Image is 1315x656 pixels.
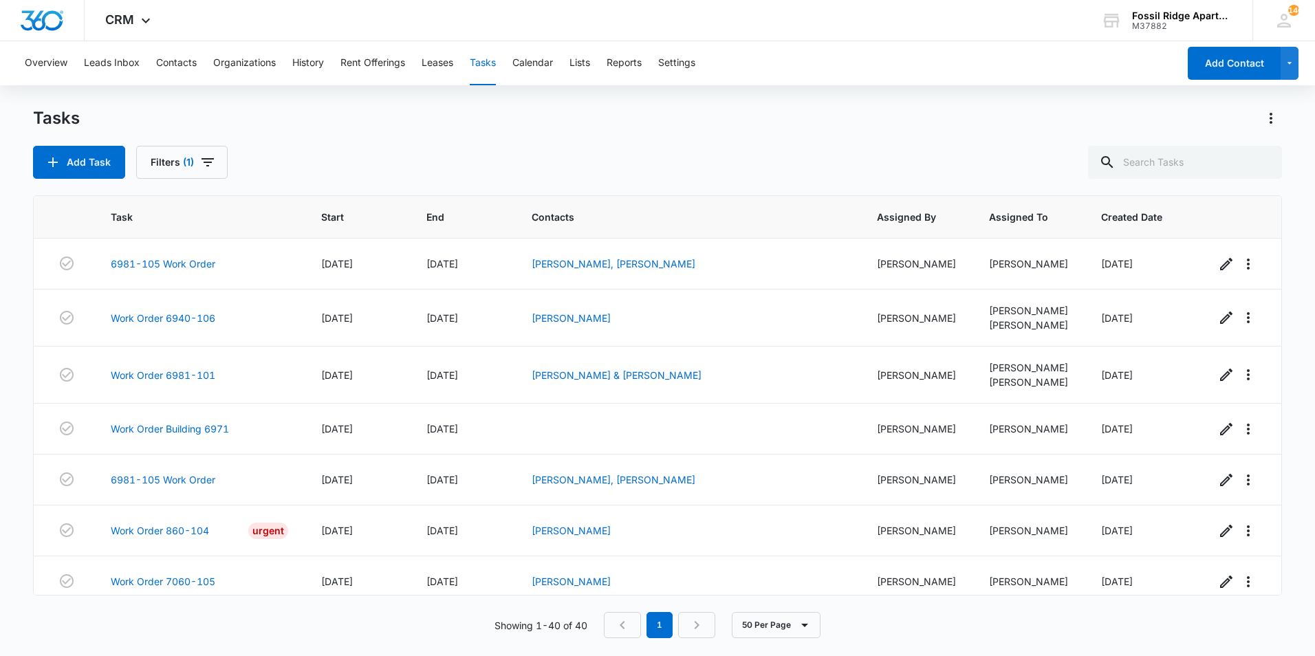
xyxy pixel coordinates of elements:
span: [DATE] [1101,258,1133,270]
button: Tasks [470,41,496,85]
em: 1 [646,612,673,638]
span: Task [111,210,268,224]
span: [DATE] [321,525,353,536]
input: Search Tasks [1088,146,1282,179]
span: [DATE] [1101,423,1133,435]
span: [DATE] [321,369,353,381]
button: Settings [658,41,695,85]
span: Assigned To [989,210,1048,224]
div: [PERSON_NAME] [989,523,1068,538]
div: [PERSON_NAME] [989,375,1068,389]
nav: Pagination [604,612,715,638]
button: Add Contact [1188,47,1281,80]
div: [PERSON_NAME] [989,574,1068,589]
span: Contacts [532,210,825,224]
span: [DATE] [1101,576,1133,587]
div: [PERSON_NAME] [877,256,956,271]
span: [DATE] [1101,474,1133,485]
span: Created Date [1101,210,1162,224]
a: [PERSON_NAME], [PERSON_NAME] [532,258,695,270]
div: [PERSON_NAME] [877,523,956,538]
button: Leads Inbox [84,41,140,85]
span: [DATE] [426,525,458,536]
button: Add Task [33,146,125,179]
button: Contacts [156,41,197,85]
div: [PERSON_NAME] [989,318,1068,332]
a: 6981-105 Work Order [111,472,215,487]
button: Calendar [512,41,553,85]
span: Assigned By [877,210,936,224]
div: [PERSON_NAME] [989,360,1068,375]
span: (1) [183,157,194,167]
span: End [426,210,478,224]
a: Work Order 6940-106 [111,311,215,325]
span: [DATE] [426,474,458,485]
a: [PERSON_NAME] [532,576,611,587]
span: Start [321,210,373,224]
button: History [292,41,324,85]
span: [DATE] [321,312,353,324]
div: [PERSON_NAME] [877,422,956,436]
button: 50 Per Page [732,612,820,638]
div: [PERSON_NAME] [877,368,956,382]
a: Work Order 6981-101 [111,368,215,382]
div: [PERSON_NAME] [989,422,1068,436]
div: [PERSON_NAME] [877,311,956,325]
div: Urgent [248,523,288,539]
span: [DATE] [426,258,458,270]
div: [PERSON_NAME] [989,472,1068,487]
span: [DATE] [426,423,458,435]
a: Work Order 860-104 [111,523,209,538]
span: [DATE] [426,576,458,587]
div: [PERSON_NAME] [877,574,956,589]
span: [DATE] [321,576,353,587]
span: 146 [1288,5,1299,16]
span: [DATE] [321,423,353,435]
div: [PERSON_NAME] [877,472,956,487]
span: [DATE] [426,369,458,381]
button: Leases [422,41,453,85]
span: [DATE] [1101,312,1133,324]
a: Work Order Building 6971 [111,422,229,436]
a: [PERSON_NAME] & [PERSON_NAME] [532,369,702,381]
div: [PERSON_NAME] [989,303,1068,318]
button: Lists [569,41,590,85]
div: account name [1132,10,1232,21]
span: [DATE] [1101,525,1133,536]
span: [DATE] [1101,369,1133,381]
div: notifications count [1288,5,1299,16]
div: [PERSON_NAME] [989,256,1068,271]
span: [DATE] [426,312,458,324]
div: account id [1132,21,1232,31]
button: Rent Offerings [340,41,405,85]
button: Filters(1) [136,146,228,179]
button: Organizations [213,41,276,85]
a: [PERSON_NAME] [532,312,611,324]
a: 6981-105 Work Order [111,256,215,271]
a: [PERSON_NAME], [PERSON_NAME] [532,474,695,485]
button: Overview [25,41,67,85]
p: Showing 1-40 of 40 [495,618,587,633]
a: Work Order 7060-105 [111,574,215,589]
button: Reports [607,41,642,85]
span: CRM [105,12,134,27]
span: [DATE] [321,258,353,270]
a: [PERSON_NAME] [532,525,611,536]
button: Actions [1260,107,1282,129]
span: [DATE] [321,474,353,485]
h1: Tasks [33,108,80,129]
